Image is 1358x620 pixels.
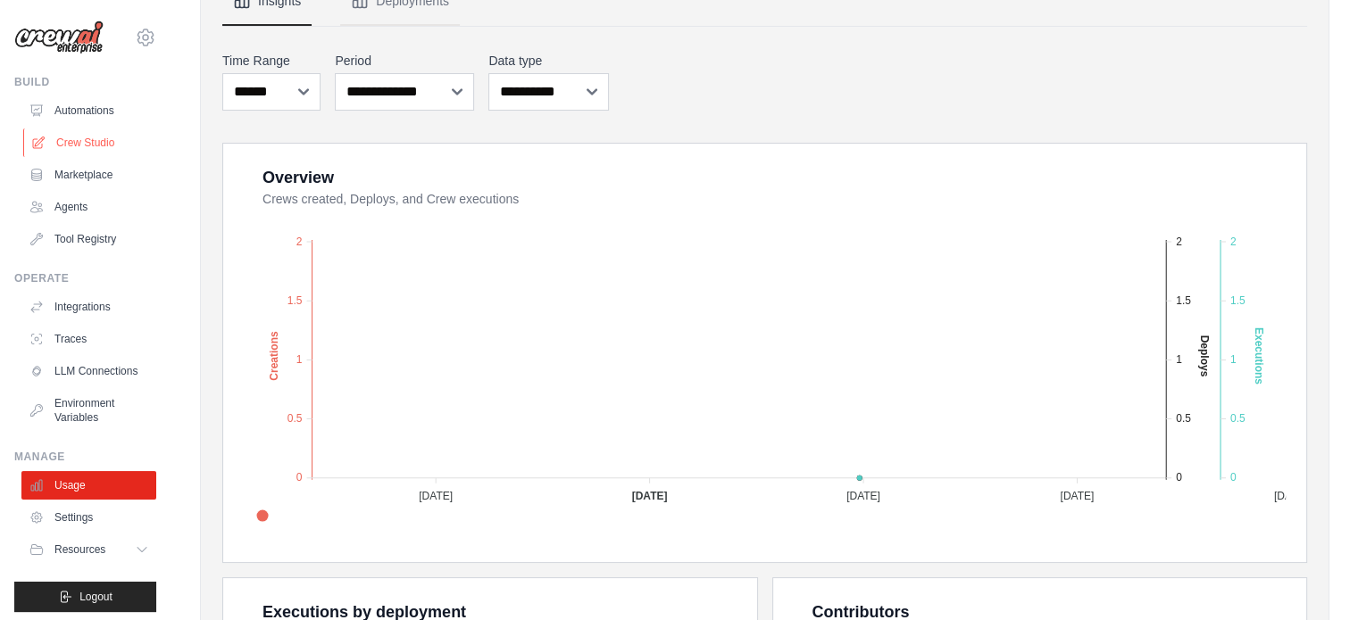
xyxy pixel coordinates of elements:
[21,293,156,321] a: Integrations
[21,389,156,432] a: Environment Variables
[14,582,156,612] button: Logout
[296,471,303,484] tspan: 0
[1176,293,1191,306] tspan: 1.5
[23,128,158,157] a: Crew Studio
[296,235,303,247] tspan: 2
[268,331,280,381] text: Creations
[488,52,608,70] label: Data type
[1176,471,1182,484] tspan: 0
[21,357,156,385] a: LLM Connections
[21,225,156,253] a: Tool Registry
[1230,353,1237,366] tspan: 1
[14,450,156,464] div: Manage
[21,161,156,189] a: Marketplace
[14,21,104,54] img: Logo
[335,52,474,70] label: Period
[287,412,303,425] tspan: 0.5
[1176,353,1182,366] tspan: 1
[21,535,156,564] button: Resources
[14,75,156,89] div: Build
[222,52,321,70] label: Time Range
[262,190,1285,208] dt: Crews created, Deploys, and Crew executions
[1198,335,1211,376] text: Deploys
[79,590,112,604] span: Logout
[1060,489,1094,501] tspan: [DATE]
[1230,293,1246,306] tspan: 1.5
[21,96,156,125] a: Automations
[21,193,156,221] a: Agents
[296,353,303,366] tspan: 1
[1176,235,1182,247] tspan: 2
[632,489,668,501] tspan: [DATE]
[1230,235,1237,247] tspan: 2
[1253,327,1265,384] text: Executions
[21,325,156,353] a: Traces
[287,293,303,306] tspan: 1.5
[262,165,334,190] div: Overview
[14,271,156,285] div: Operate
[1230,412,1246,425] tspan: 0.5
[419,489,453,501] tspan: [DATE]
[21,471,156,500] a: Usage
[54,542,105,557] span: Resources
[846,489,880,501] tspan: [DATE]
[1274,489,1308,501] tspan: [DATE]
[1230,471,1237,484] tspan: 0
[21,503,156,532] a: Settings
[1176,412,1191,425] tspan: 0.5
